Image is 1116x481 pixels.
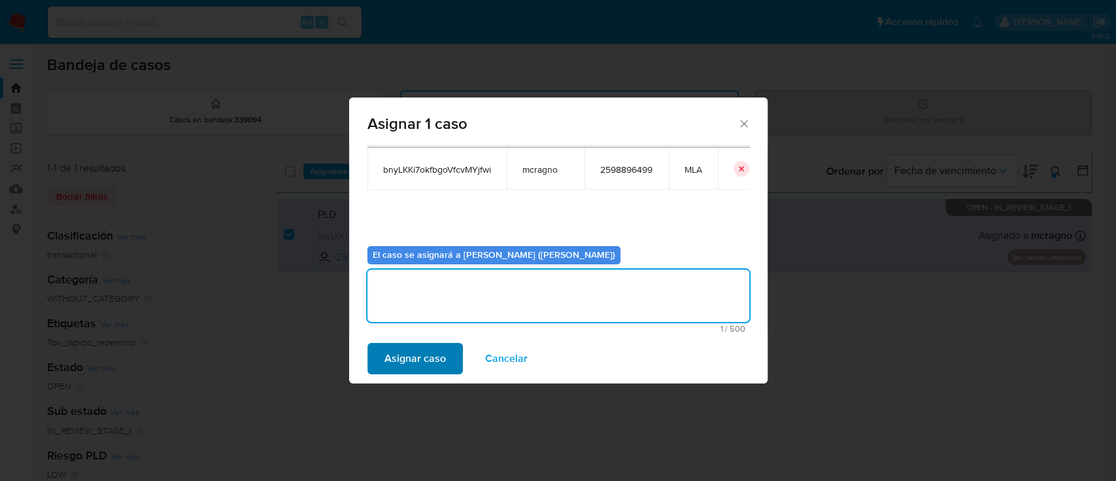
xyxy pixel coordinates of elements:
span: 2598896499 [600,164,653,175]
button: icon-button [734,161,749,177]
span: Cancelar [485,344,528,373]
span: mcragno [522,164,569,175]
span: Asignar caso [384,344,446,373]
button: Asignar caso [367,343,463,374]
b: El caso se asignará a [PERSON_NAME] ([PERSON_NAME]) [373,248,615,261]
button: Cancelar [468,343,545,374]
span: bnyLKKi7okfbgoVfcvMYjfwi [383,164,491,175]
span: Asignar 1 caso [367,116,738,132]
span: MLA [685,164,702,175]
div: assign-modal [349,98,768,383]
span: Máximo 500 caracteres [371,325,745,333]
button: Cerrar ventana [737,117,749,129]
